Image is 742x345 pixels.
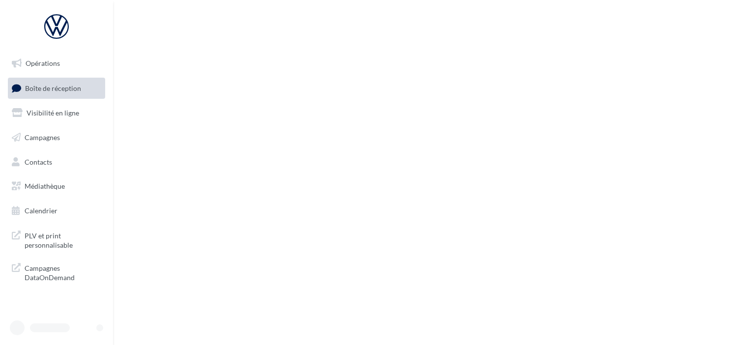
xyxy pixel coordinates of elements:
[6,152,107,172] a: Contacts
[6,53,107,74] a: Opérations
[26,59,60,67] span: Opérations
[6,201,107,221] a: Calendrier
[6,176,107,197] a: Médiathèque
[6,225,107,254] a: PLV et print personnalisable
[25,133,60,142] span: Campagnes
[25,157,52,166] span: Contacts
[25,84,81,92] span: Boîte de réception
[6,127,107,148] a: Campagnes
[25,261,101,283] span: Campagnes DataOnDemand
[25,206,57,215] span: Calendrier
[6,78,107,99] a: Boîte de réception
[6,258,107,287] a: Campagnes DataOnDemand
[6,103,107,123] a: Visibilité en ligne
[25,229,101,250] span: PLV et print personnalisable
[25,182,65,190] span: Médiathèque
[27,109,79,117] span: Visibilité en ligne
